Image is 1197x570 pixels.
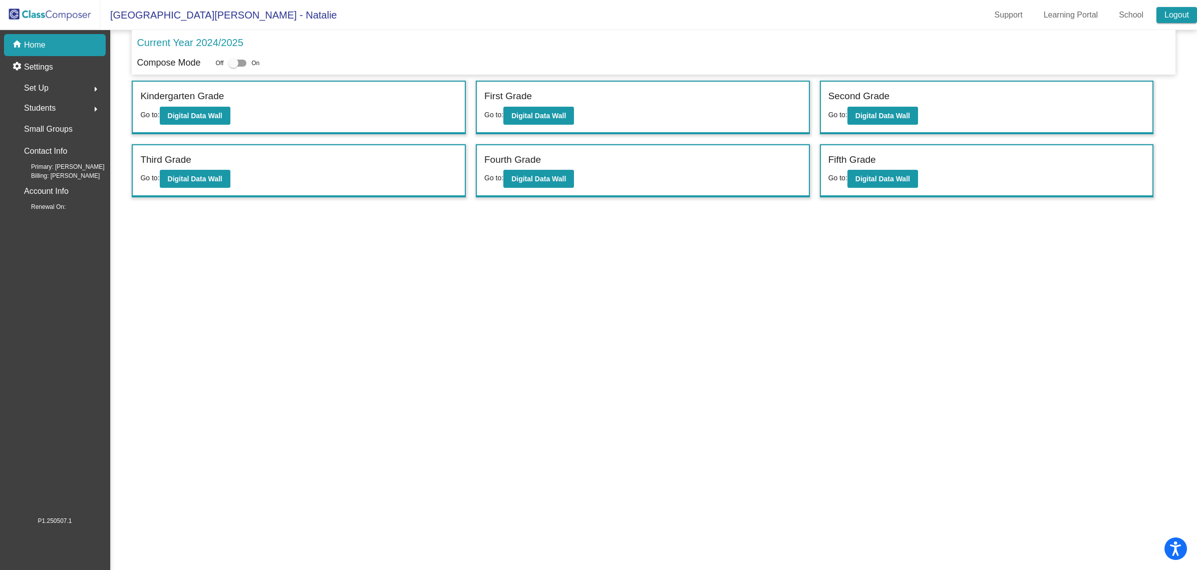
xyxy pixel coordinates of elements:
[100,7,337,23] span: [GEOGRAPHIC_DATA][PERSON_NAME] - Natalie
[140,174,159,182] span: Go to:
[215,59,223,68] span: Off
[24,81,49,95] span: Set Up
[24,144,67,158] p: Contact Info
[503,170,574,188] button: Digital Data Wall
[251,59,259,68] span: On
[484,89,532,104] label: First Grade
[12,39,24,51] mat-icon: home
[160,170,230,188] button: Digital Data Wall
[15,162,105,171] span: Primary: [PERSON_NAME]
[1036,7,1106,23] a: Learning Portal
[15,171,100,180] span: Billing: [PERSON_NAME]
[24,122,73,136] p: Small Groups
[168,112,222,120] b: Digital Data Wall
[24,101,56,115] span: Students
[828,153,876,167] label: Fifth Grade
[90,83,102,95] mat-icon: arrow_right
[828,174,847,182] span: Go to:
[484,111,503,119] span: Go to:
[24,61,53,73] p: Settings
[511,112,566,120] b: Digital Data Wall
[484,174,503,182] span: Go to:
[140,153,191,167] label: Third Grade
[15,202,66,211] span: Renewal On:
[828,111,847,119] span: Go to:
[140,111,159,119] span: Go to:
[847,107,918,125] button: Digital Data Wall
[828,89,890,104] label: Second Grade
[987,7,1031,23] a: Support
[24,184,69,198] p: Account Info
[847,170,918,188] button: Digital Data Wall
[855,175,910,183] b: Digital Data Wall
[160,107,230,125] button: Digital Data Wall
[168,175,222,183] b: Digital Data Wall
[1111,7,1151,23] a: School
[140,89,224,104] label: Kindergarten Grade
[24,39,46,51] p: Home
[1156,7,1197,23] a: Logout
[855,112,910,120] b: Digital Data Wall
[137,56,200,70] p: Compose Mode
[503,107,574,125] button: Digital Data Wall
[90,103,102,115] mat-icon: arrow_right
[12,61,24,73] mat-icon: settings
[511,175,566,183] b: Digital Data Wall
[137,35,243,50] p: Current Year 2024/2025
[484,153,541,167] label: Fourth Grade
